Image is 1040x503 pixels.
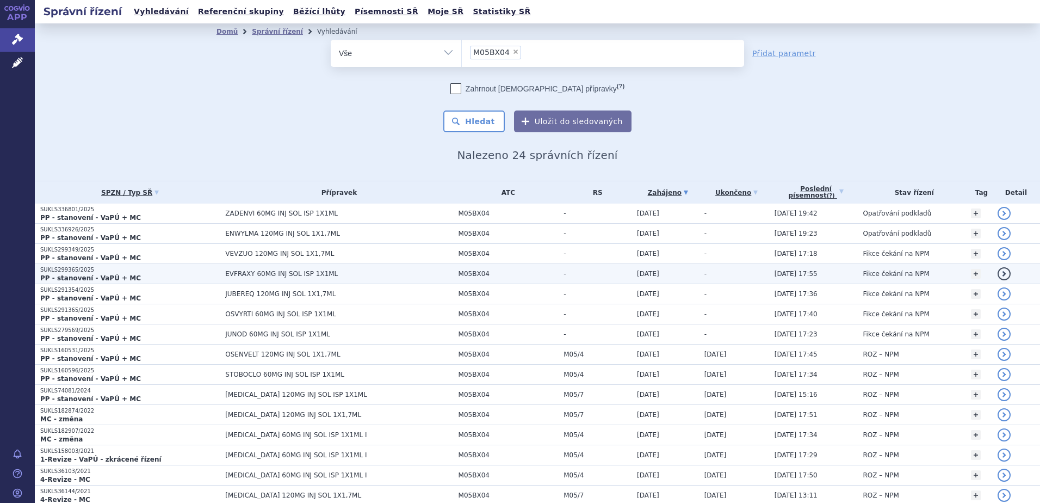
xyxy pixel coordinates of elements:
a: Statistiky SŘ [469,4,534,19]
p: SUKLS160596/2025 [40,367,220,375]
a: + [971,329,981,339]
span: Fikce čekání na NPM [863,310,930,318]
span: [MEDICAL_DATA] 120MG INJ SOL 1X1,7ML [225,411,453,419]
span: VEVZUO 120MG INJ SOL 1X1,7ML [225,250,453,257]
a: detail [998,469,1011,482]
a: SPZN / Typ SŘ [40,185,220,200]
span: M05/4 [564,431,632,439]
span: Fikce čekání na NPM [863,290,930,298]
strong: PP - stanovení - VaPÚ + MC [40,254,141,262]
span: M05BX04 [459,230,559,237]
span: ROZ – NPM [863,411,899,419]
a: + [971,450,981,460]
a: + [971,349,981,359]
a: + [971,289,981,299]
th: Tag [965,181,992,204]
a: detail [998,449,1011,462]
span: Fikce čekání na NPM [863,330,930,338]
span: [DATE] 17:34 [775,371,818,378]
span: - [564,250,632,257]
a: + [971,229,981,238]
span: M05BX04 [459,310,559,318]
a: Vyhledávání [131,4,192,19]
strong: PP - stanovení - VaPÚ + MC [40,295,141,302]
span: M05BX04 [459,270,559,278]
span: Opatřování podkladů [863,230,932,237]
a: detail [998,207,1011,220]
span: M05/7 [564,411,632,419]
p: SUKLS336926/2025 [40,226,220,234]
a: + [971,410,981,420]
span: M05/7 [564,492,632,499]
span: [DATE] [637,451,659,459]
span: [MEDICAL_DATA] 60MG INJ SOL ISP 1X1ML I [225,431,453,439]
span: [DATE] [637,471,659,479]
a: detail [998,428,1011,441]
span: M05BX04 [459,431,559,439]
span: Fikce čekání na NPM [863,270,930,278]
strong: 1-Revize - VaPÚ - zkrácené řízení [40,456,162,463]
th: RS [558,181,632,204]
button: Uložit do sledovaných [514,111,632,132]
span: [DATE] 15:16 [775,391,818,398]
span: [DATE] [704,451,727,459]
p: SUKLS158003/2021 [40,447,220,455]
a: detail [998,489,1011,502]
a: detail [998,308,1011,321]
span: [DATE] [637,391,659,398]
span: [MEDICAL_DATA] 60MG INJ SOL ISP 1X1ML I [225,471,453,479]
strong: PP - stanovení - VaPÚ + MC [40,395,141,403]
p: SUKLS36103/2021 [40,468,220,475]
a: detail [998,388,1011,401]
span: [DATE] [637,310,659,318]
p: SUKLS279569/2025 [40,327,220,334]
p: SUKLS299349/2025 [40,246,220,254]
a: Písemnosti SŘ [351,4,422,19]
span: [DATE] [704,391,727,398]
span: ROZ – NPM [863,471,899,479]
span: - [704,270,707,278]
span: M05BX04 [459,371,559,378]
a: Běžící lhůty [290,4,349,19]
p: SUKLS36144/2021 [40,488,220,495]
span: M05BX04 [459,290,559,298]
span: OSENVELT 120MG INJ SOL 1X1,7ML [225,351,453,358]
a: Přidat parametr [752,48,816,59]
label: Zahrnout [DEMOGRAPHIC_DATA] přípravky [450,83,624,94]
span: - [564,270,632,278]
span: ROZ – NPM [863,451,899,459]
span: ROZ – NPM [863,391,899,398]
span: M05BX04 [459,250,559,257]
span: [DATE] 17:55 [775,270,818,278]
a: + [971,470,981,480]
a: Zahájeno [637,185,699,200]
span: M05/7 [564,391,632,398]
a: detail [998,328,1011,341]
a: Poslednípísemnost(?) [775,181,858,204]
strong: PP - stanovení - VaPÚ + MC [40,355,141,363]
span: ROZ – NPM [863,431,899,439]
span: [DATE] [637,371,659,378]
span: [DATE] [704,351,727,358]
a: Referenční skupiny [195,4,287,19]
a: Moje SŘ [424,4,467,19]
a: detail [998,348,1011,361]
h2: Správní řízení [35,4,131,19]
span: M05BX04 [459,330,559,338]
th: ATC [453,181,559,204]
p: SUKLS291365/2025 [40,306,220,314]
span: [MEDICAL_DATA] 120MG INJ SOL 1X1,7ML [225,492,453,499]
a: Domů [216,28,238,35]
span: - [704,230,707,237]
span: [DATE] 19:42 [775,210,818,217]
p: SUKLS336801/2025 [40,206,220,213]
a: detail [998,368,1011,381]
a: + [971,430,981,440]
span: Opatřování podkladů [863,210,932,217]
span: [DATE] [704,492,727,499]
th: Stav řízení [858,181,966,204]
span: [DATE] 17:45 [775,351,818,358]
strong: PP - stanovení - VaPÚ + MC [40,335,141,342]
span: [DATE] 17:23 [775,330,818,338]
a: + [971,249,981,259]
